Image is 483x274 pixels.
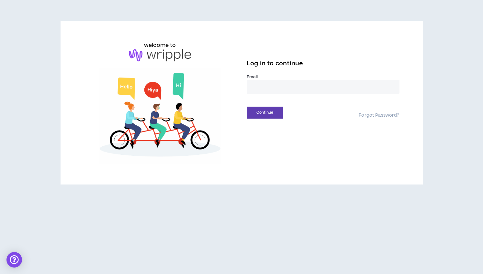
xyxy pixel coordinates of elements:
[84,68,237,164] img: Welcome to Wripple
[247,107,283,119] button: Continue
[247,74,399,80] label: Email
[129,49,191,61] img: logo-brand.png
[144,41,176,49] h6: welcome to
[6,252,22,268] div: Open Intercom Messenger
[359,112,399,119] a: Forgot Password?
[247,59,303,68] span: Log in to continue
